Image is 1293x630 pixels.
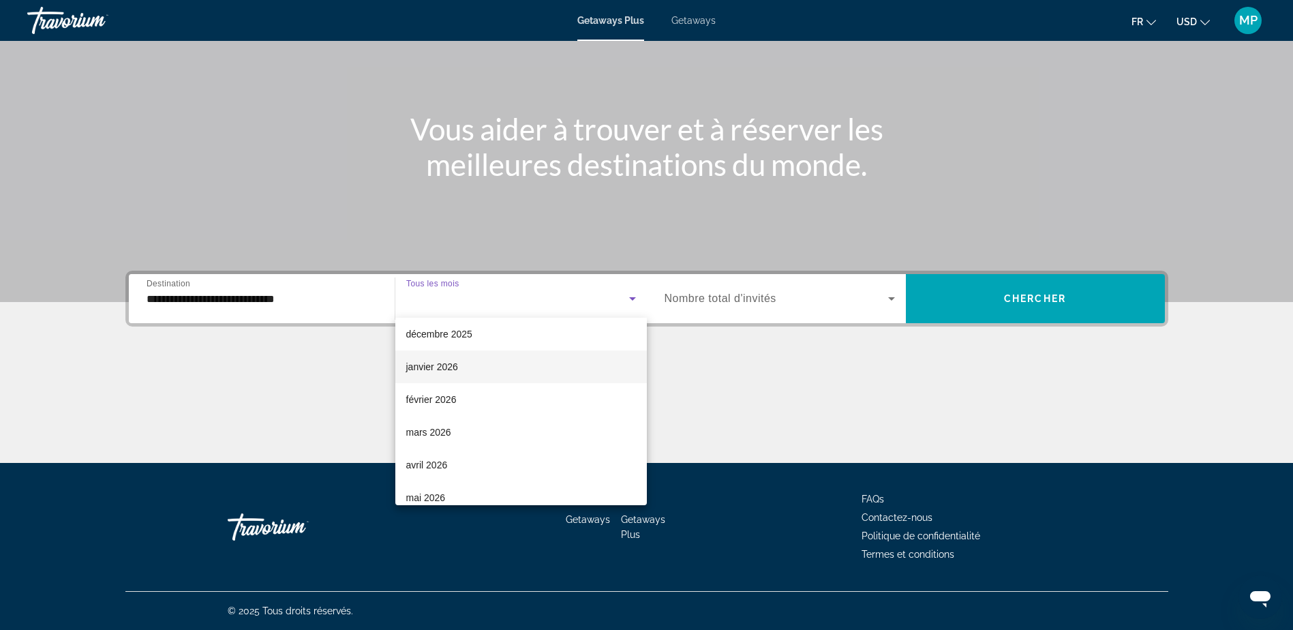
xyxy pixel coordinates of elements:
span: décembre 2025 [406,326,472,342]
span: avril 2026 [406,457,448,473]
span: février 2026 [406,391,457,408]
span: janvier 2026 [406,359,458,375]
iframe: Bouton de lancement de la fenêtre de messagerie [1238,575,1282,619]
span: mars 2026 [406,424,451,440]
span: mai 2026 [406,490,446,506]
